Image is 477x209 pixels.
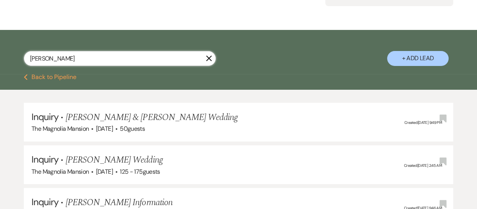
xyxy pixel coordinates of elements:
[31,196,58,208] span: Inquiry
[120,168,160,176] span: 125 - 175 guests
[31,168,89,176] span: The Magnolia Mansion
[31,125,89,133] span: The Magnolia Mansion
[31,153,58,165] span: Inquiry
[31,111,58,123] span: Inquiry
[387,51,449,66] button: + Add Lead
[96,168,113,176] span: [DATE]
[24,51,216,66] input: Search by name, event date, email address or phone number
[66,110,238,124] span: [PERSON_NAME] & [PERSON_NAME] Wedding
[24,74,76,80] button: Back to Pipeline
[66,153,163,167] span: [PERSON_NAME] Wedding
[404,163,442,168] span: Created: [DATE] 2:45 AM
[120,125,145,133] span: 50 guests
[96,125,113,133] span: [DATE]
[404,120,442,125] span: Created: [DATE] 9:49 PM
